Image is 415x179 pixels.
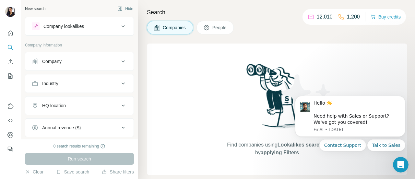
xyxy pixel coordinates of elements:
[393,157,409,173] iframe: Intercom live chat
[147,8,407,17] h4: Search
[347,13,360,21] p: 1,200
[42,102,66,109] div: HQ location
[5,42,16,53] button: Search
[5,6,16,17] img: Avatar
[102,169,134,175] button: Share filters
[25,6,45,12] div: New search
[25,54,134,69] button: Company
[5,100,16,112] button: Use Surfe on LinkedIn
[5,56,16,68] button: Enrich CSV
[371,12,401,21] button: Buy credits
[163,24,186,31] span: Companies
[25,76,134,91] button: Industry
[277,70,336,128] img: Surfe Illustration - Stars
[5,70,16,82] button: My lists
[5,143,16,155] button: Feedback
[5,115,16,126] button: Use Surfe API
[285,88,415,176] iframe: Intercom notifications message
[56,169,89,175] button: Save search
[42,58,62,65] div: Company
[243,62,311,134] img: Surfe Illustration - Woman searching with binoculars
[5,129,16,141] button: Dashboard
[5,27,16,39] button: Quick start
[43,23,84,30] div: Company lookalikes
[42,80,58,87] div: Industry
[317,13,333,21] p: 12,010
[261,150,299,155] span: applying Filters
[25,169,43,175] button: Clear
[278,142,323,147] span: Lookalikes search
[113,4,138,14] button: Hide
[25,98,134,113] button: HQ location
[53,143,106,149] div: 0 search results remaining
[225,141,329,157] span: Find companies using or by
[25,120,134,135] button: Annual revenue ($)
[25,42,134,48] p: Company information
[25,19,134,34] button: Company lookalikes
[212,24,227,31] span: People
[42,124,81,131] div: Annual revenue ($)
